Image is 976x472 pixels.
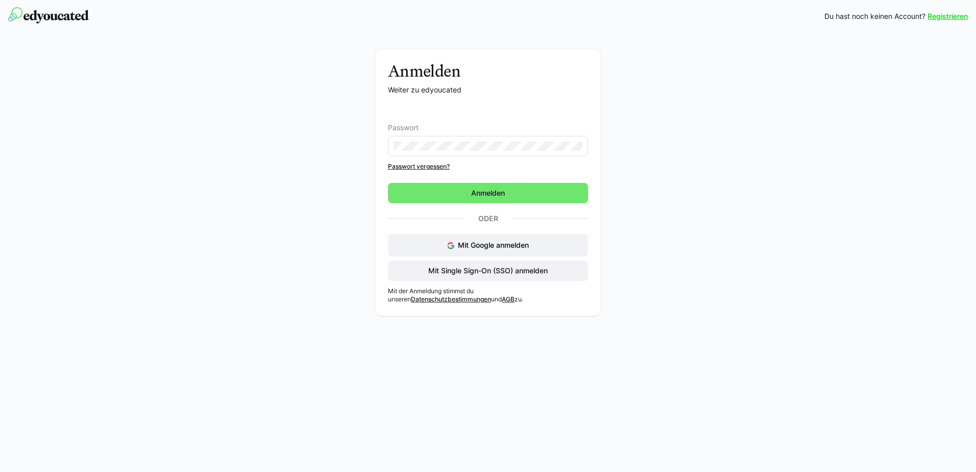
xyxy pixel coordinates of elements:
[824,11,925,21] span: Du hast noch keinen Account?
[427,266,549,276] span: Mit Single Sign-On (SSO) anmelden
[463,211,513,226] p: Oder
[411,295,491,303] a: Datenschutzbestimmungen
[388,234,588,256] button: Mit Google anmelden
[502,295,515,303] a: AGB
[388,61,588,81] h3: Anmelden
[388,85,588,95] p: Weiter zu edyoucated
[470,188,506,198] span: Anmelden
[388,124,419,132] span: Passwort
[388,183,588,203] button: Anmelden
[388,287,588,303] p: Mit der Anmeldung stimmst du unseren und zu.
[388,162,588,171] a: Passwort vergessen?
[458,241,529,249] span: Mit Google anmelden
[8,7,89,23] img: edyoucated
[388,261,588,281] button: Mit Single Sign-On (SSO) anmelden
[928,11,968,21] a: Registrieren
